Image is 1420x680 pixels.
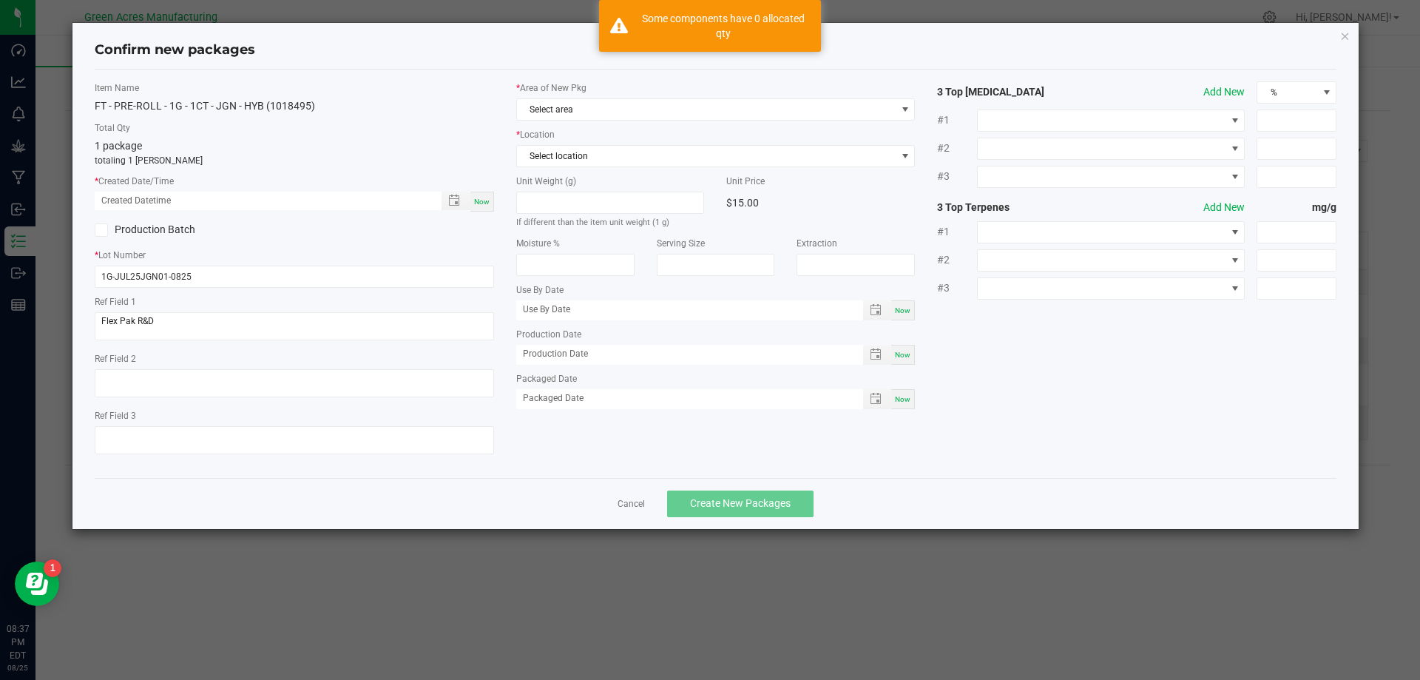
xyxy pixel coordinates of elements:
[618,498,645,511] a: Cancel
[636,11,810,41] div: Some components have 0 allocated qty
[726,192,915,214] div: $15.00
[690,497,791,509] span: Create New Packages
[937,169,977,184] span: #3
[1203,200,1245,215] button: Add New
[895,395,910,403] span: Now
[516,128,916,141] label: Location
[895,306,910,314] span: Now
[15,562,59,606] iframe: Resource center
[95,98,494,114] div: FT - PRE-ROLL - 1G - 1CT - JGN - HYB (1018495)
[516,389,848,408] input: Packaged Date
[516,372,916,386] label: Packaged Date
[517,146,896,166] span: Select location
[516,175,705,188] label: Unit Weight (g)
[937,280,977,296] span: #3
[937,112,977,128] span: #1
[937,252,977,268] span: #2
[516,145,916,167] span: NO DATA FOUND
[474,198,490,206] span: Now
[516,237,635,250] label: Moisture %
[863,300,892,320] span: Toggle popup
[937,200,1097,215] strong: 3 Top Terpenes
[95,41,1337,60] h4: Confirm new packages
[726,175,915,188] label: Unit Price
[1257,82,1317,103] span: %
[516,283,916,297] label: Use By Date
[95,295,494,309] label: Ref Field 1
[442,192,470,210] span: Toggle popup
[797,237,915,250] label: Extraction
[95,154,494,167] p: totaling 1 [PERSON_NAME]
[895,351,910,359] span: Now
[937,224,977,240] span: #1
[937,84,1097,100] strong: 3 Top [MEDICAL_DATA]
[516,218,669,227] small: If different than the item unit weight (1 g)
[95,192,426,210] input: Created Datetime
[95,81,494,95] label: Item Name
[516,300,848,319] input: Use By Date
[95,175,494,188] label: Created Date/Time
[937,141,977,156] span: #2
[95,352,494,366] label: Ref Field 2
[516,345,848,363] input: Production Date
[95,249,494,262] label: Lot Number
[516,81,916,95] label: Area of New Pkg
[95,140,142,152] span: 1 package
[657,237,775,250] label: Serving Size
[44,559,61,577] iframe: Resource center unread badge
[863,345,892,365] span: Toggle popup
[1257,200,1336,215] strong: mg/g
[95,409,494,423] label: Ref Field 3
[863,389,892,409] span: Toggle popup
[1203,84,1245,100] button: Add New
[667,491,814,517] button: Create New Packages
[516,328,916,341] label: Production Date
[95,121,494,135] label: Total Qty
[517,99,896,120] span: Select area
[95,222,283,238] label: Production Batch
